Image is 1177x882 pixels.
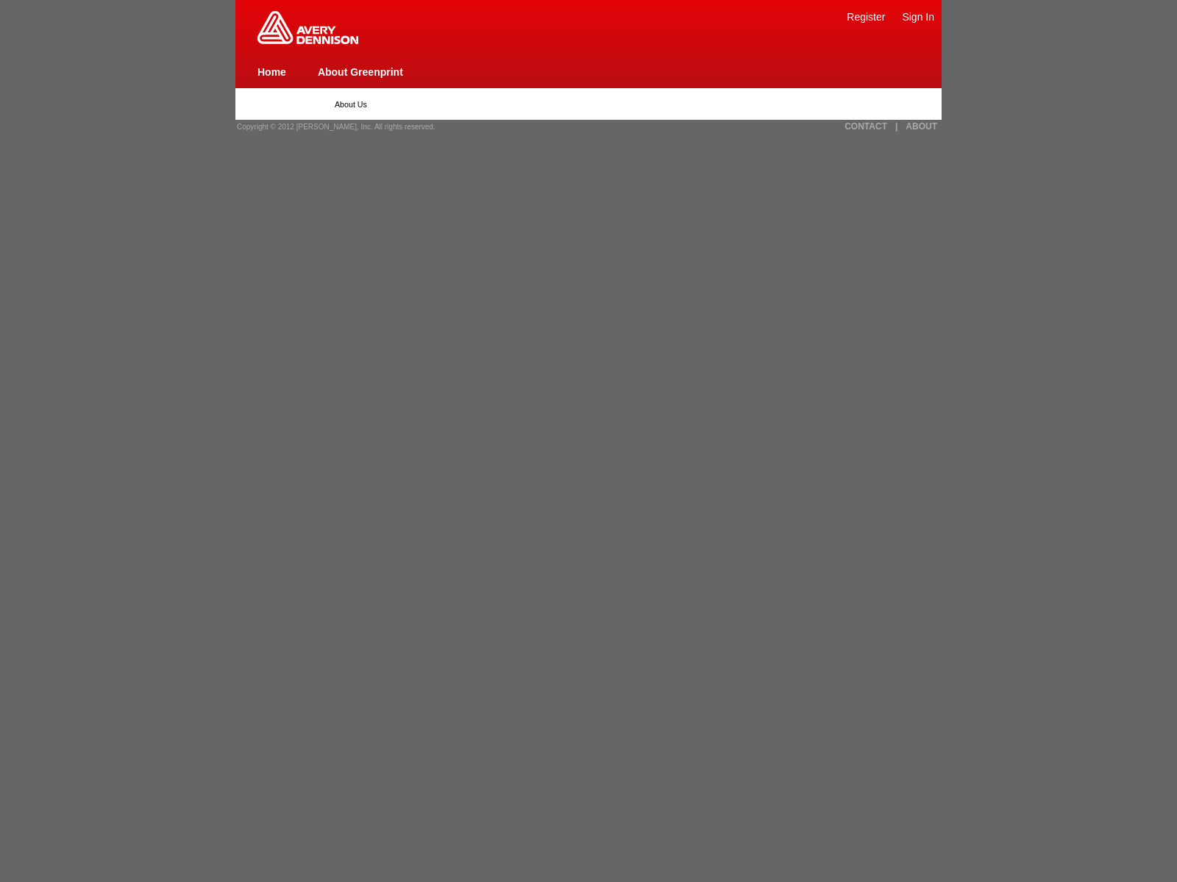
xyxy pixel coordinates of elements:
a: ABOUT [906,121,937,132]
a: Greenprint [257,37,358,46]
a: | [895,121,897,132]
a: About Greenprint [318,66,403,78]
a: Register [847,11,885,23]
a: Home [257,66,286,78]
img: Home [257,11,358,44]
p: About Us [335,100,842,109]
a: Sign In [902,11,934,23]
span: Copyright © 2012 [PERSON_NAME], Inc. All rights reserved. [237,123,435,131]
a: CONTACT [844,121,887,132]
